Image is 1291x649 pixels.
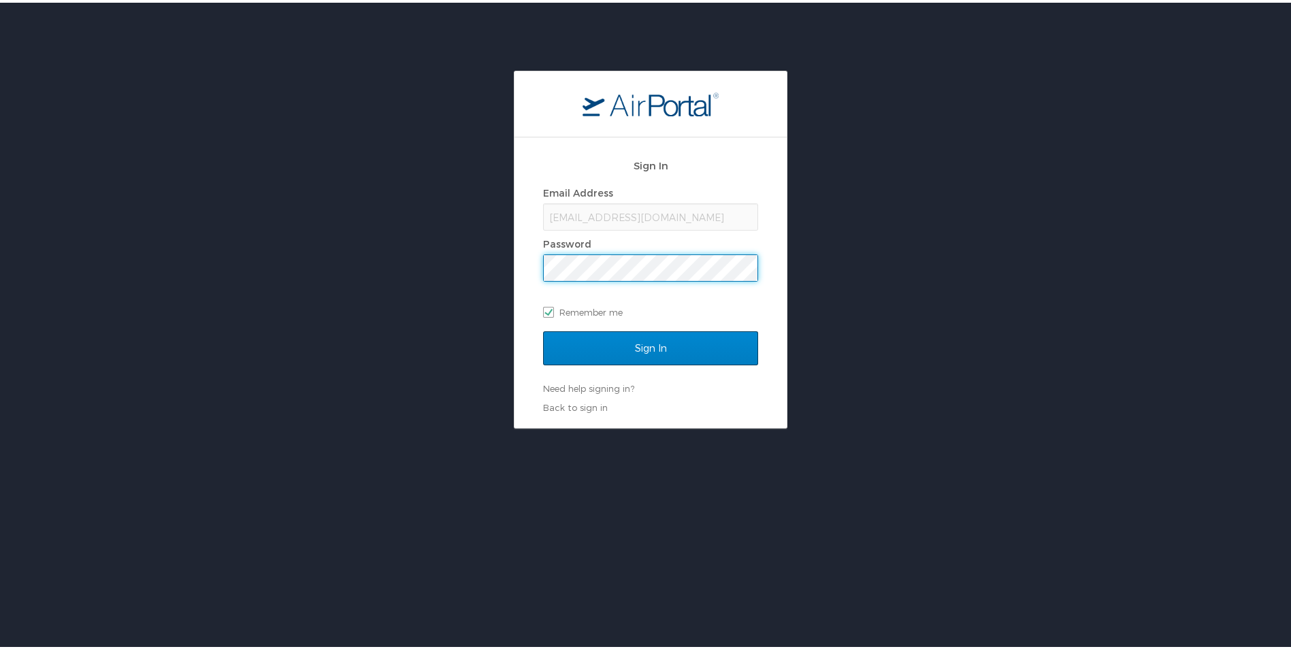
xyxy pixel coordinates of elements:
h2: Sign In [543,155,758,171]
img: logo [583,89,719,114]
label: Password [543,235,591,247]
label: Remember me [543,299,758,320]
a: Need help signing in? [543,380,634,391]
label: Email Address [543,184,613,196]
input: Sign In [543,329,758,363]
a: Back to sign in [543,399,608,410]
